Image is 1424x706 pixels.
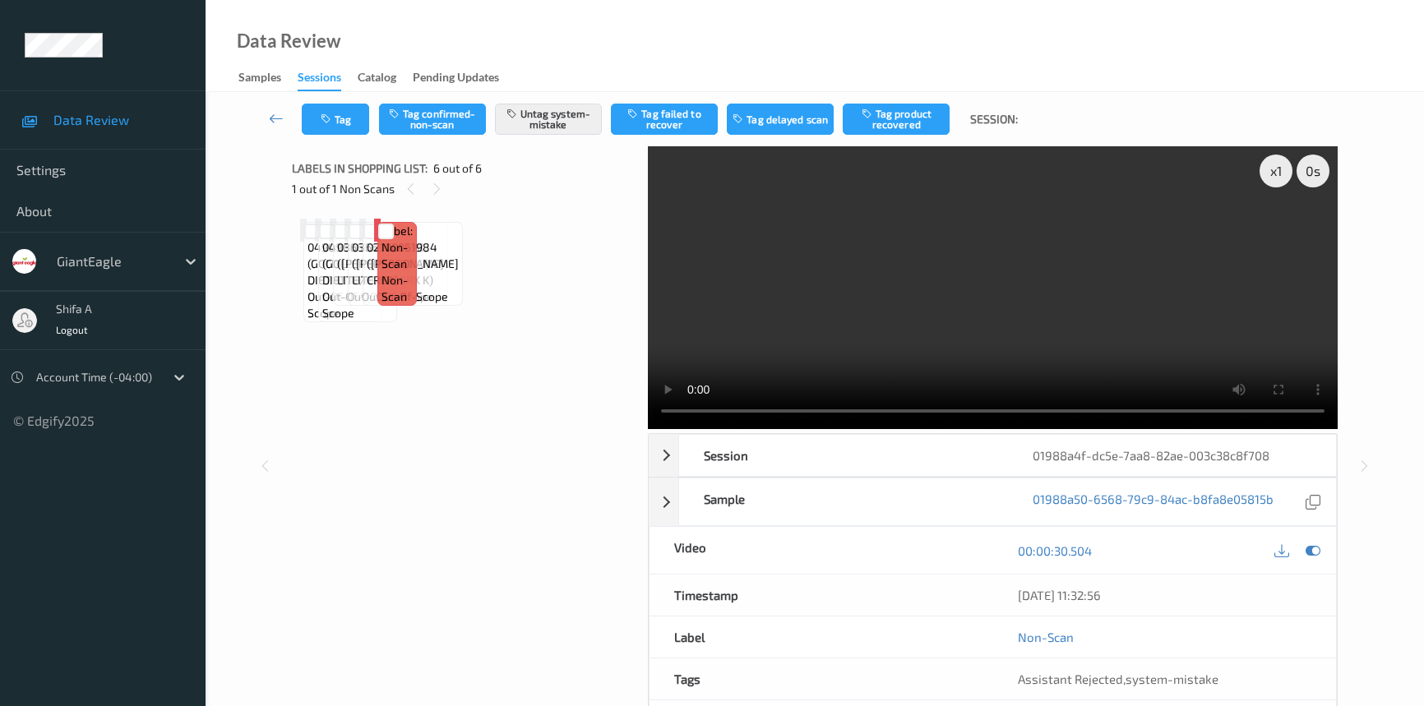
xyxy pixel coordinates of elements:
a: Catalog [358,67,413,90]
span: Label: 03663203738 ([PERSON_NAME] LITE/FIT GRK K) [352,223,444,288]
a: 00:00:30.504 [1018,542,1092,559]
button: Tag delayed scan [727,104,834,135]
div: Catalog [358,69,396,90]
span: Session: [970,111,1018,127]
div: x 1 [1260,155,1292,187]
div: 0 s [1297,155,1329,187]
div: Label [650,616,993,658]
span: non-scan [381,272,413,305]
a: 01988a50-6568-79c9-84ac-b8fa8e05815b [1033,491,1274,513]
span: system-mistake [1126,671,1218,686]
div: Data Review [237,33,340,49]
div: Samples [238,69,281,90]
span: Labels in shopping list: [292,160,428,177]
span: Label: 02100061984 ([PERSON_NAME] CREA) [367,223,459,288]
div: Sample01988a50-6568-79c9-84ac-b8fa8e05815b [649,478,1337,526]
span: Label: 04900007417 (GOLD PEAK DIET TEA) [322,223,393,288]
div: 01988a4f-dc5e-7aa8-82ae-003c38c8f708 [1008,435,1337,476]
div: Timestamp [650,574,993,616]
a: Sessions [298,67,358,91]
div: Tags [650,658,993,699]
span: out-of-scope [307,288,378,321]
div: Session01988a4f-dc5e-7aa8-82ae-003c38c8f708 [649,434,1337,477]
a: Pending Updates [413,67,516,90]
div: Sample [679,478,1008,525]
span: 6 out of 6 [433,160,482,177]
span: Assistant Rejected [1018,671,1123,686]
div: Sessions [298,69,341,91]
span: Label: 04900007417 (GOLD PEAK DIET TEA) [307,223,378,288]
a: Samples [238,67,298,90]
div: Pending Updates [413,69,499,90]
button: Untag system-mistake [495,104,602,135]
div: 1 out of 1 Non Scans [292,178,637,199]
span: out-of-scope [322,288,393,321]
span: , [1018,671,1218,686]
div: Session [679,435,1008,476]
span: Label: Non-Scan [381,223,413,272]
span: Label: 03663203738 ([PERSON_NAME] LITE/FIT GRK K) [337,223,429,288]
button: Tag product recovered [843,104,950,135]
button: Tag failed to recover [611,104,718,135]
button: Tag [302,104,369,135]
div: Video [650,527,993,574]
a: Non-Scan [1018,629,1074,645]
button: Tag confirmed-non-scan [379,104,486,135]
div: [DATE] 11:32:56 [1018,587,1312,603]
